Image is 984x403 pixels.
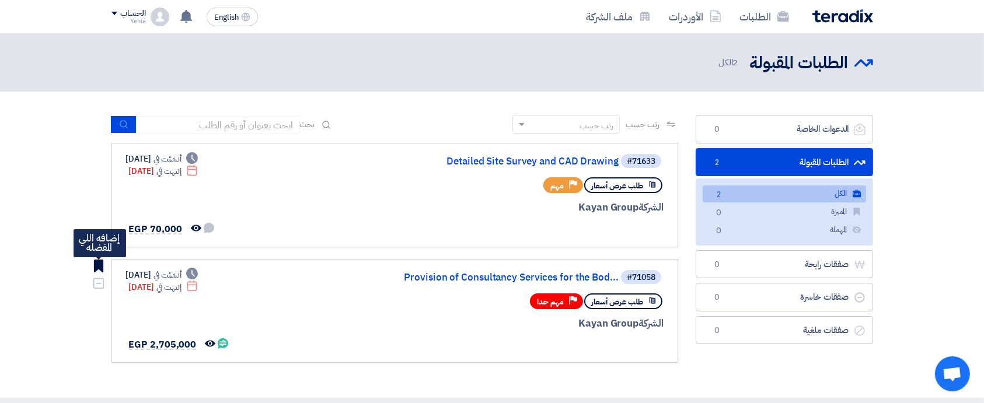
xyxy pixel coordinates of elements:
span: طلب عرض أسعار [591,296,643,307]
span: EGP 70,000 [129,222,182,236]
span: مهم جدا [537,296,564,307]
span: 0 [710,124,724,135]
a: الطلبات [731,3,798,30]
span: الشركة [638,200,664,215]
a: الدعوات الخاصة0 [696,115,873,143]
span: EGP 2,705,000 [129,338,197,352]
span: أنشئت في [153,153,182,165]
span: 2 [710,157,724,169]
span: 0 [712,207,726,219]
span: طلب عرض أسعار [591,180,643,191]
a: صفقات ملغية0 [696,316,873,345]
div: [DATE] [129,165,198,177]
span: الشركة [638,316,664,331]
span: أنشئت في [153,269,182,281]
div: [DATE] [129,281,198,293]
span: إضافه اللي المفضله [79,231,120,255]
span: 0 [710,292,724,303]
div: Kayan Group [383,316,664,331]
div: [DATE] [126,269,198,281]
span: English [214,13,239,22]
span: مهم [550,180,564,191]
button: English [207,8,258,26]
span: 0 [710,259,724,271]
span: إنتهت في [156,281,182,293]
a: Detailed Site Survey and CAD Drawing [385,156,619,167]
div: Kayan Group [383,200,664,215]
img: profile_test.png [151,8,169,26]
div: Yehia [111,18,146,24]
a: المهملة [703,222,866,239]
a: صفقات خاسرة0 [696,283,873,311]
span: الكل [718,56,741,69]
a: الطلبات المقبولة2 [696,148,873,177]
input: ابحث بعنوان أو رقم الطلب [137,116,300,134]
div: رتب حسب [580,120,613,132]
div: #71633 [627,157,655,166]
a: Provision of Consultancy Services for the Bod... [385,272,619,283]
a: الكل [703,185,866,202]
h2: الطلبات المقبولة [750,52,849,75]
span: بحث [300,118,315,131]
span: 0 [712,225,726,237]
span: 2 [733,56,738,69]
span: رتب حسب [626,118,659,131]
a: ملف الشركة [577,3,660,30]
img: Teradix logo [812,9,873,23]
a: المميزة [703,204,866,220]
span: إنتهت في [156,165,182,177]
div: الحساب [121,9,146,19]
span: 2 [712,189,726,201]
div: Open chat [935,356,970,391]
a: صفقات رابحة0 [696,250,873,279]
div: #71058 [627,274,655,282]
a: الأوردرات [660,3,731,30]
span: 0 [710,325,724,337]
div: [DATE] [126,153,198,165]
